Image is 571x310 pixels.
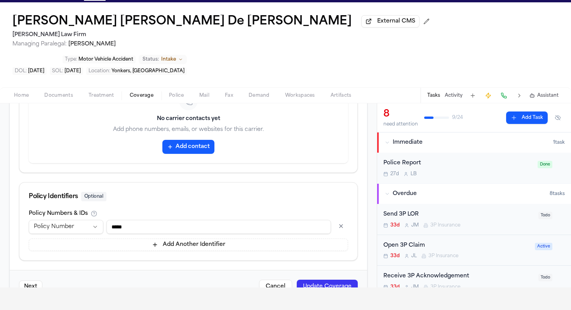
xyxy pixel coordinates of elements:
button: Add Task [467,90,478,101]
button: Add Another Identifier [29,239,348,251]
h1: [PERSON_NAME] [PERSON_NAME] De [PERSON_NAME] [12,15,352,29]
div: Open task: Police Report [377,153,571,183]
span: Overdue [393,190,417,198]
span: 27d [390,171,399,177]
div: Send 3P LOR [383,210,534,219]
button: Edit Location: Yonkers, NY [86,67,187,75]
button: Add Task [506,111,548,124]
button: Next [19,280,42,293]
span: 33d [390,284,400,290]
button: Overdue8tasks [377,184,571,204]
span: Demand [249,92,270,99]
span: Intake [161,56,176,63]
span: 1 task [553,139,565,146]
button: External CMS [361,15,420,28]
span: 3P Insurance [428,253,458,259]
span: External CMS [377,17,415,25]
span: [DATE] [28,69,44,73]
span: Todo [538,274,552,281]
span: Documents [44,92,73,99]
div: Receive 3P Acknowledgement [383,272,534,281]
span: Yonkers, [GEOGRAPHIC_DATA] [111,69,185,73]
div: Open task: Send 3P LOR [377,204,571,235]
div: Open task: Open 3P Claim [377,235,571,266]
span: Coverage [130,92,153,99]
span: Workspaces [285,92,315,99]
button: Edit matter name [12,15,352,29]
span: Todo [538,212,552,219]
button: Create Immediate Task [483,90,494,101]
span: Treatment [89,92,114,99]
span: J L [411,253,417,259]
button: Update Coverage [297,280,358,294]
span: [PERSON_NAME] [68,41,116,47]
span: Immediate [393,139,423,146]
span: Type : [65,57,77,62]
span: 3P Insurance [430,222,460,228]
label: Policy Numbers & IDs [29,211,88,216]
div: 8 [383,108,418,120]
span: 33d [390,222,400,228]
span: Assistant [537,92,559,99]
div: need attention [383,121,418,127]
h3: No carrier contacts yet [38,115,339,123]
button: Make a Call [498,90,509,101]
span: 3P Insurance [430,284,460,290]
button: Immediate1task [377,132,571,153]
span: [DATE] [64,69,81,73]
span: L B [411,171,417,177]
span: Police [169,92,184,99]
span: Optional [81,192,106,201]
button: Tasks [427,92,440,99]
span: Managing Paralegal: [12,41,67,47]
span: 8 task s [550,191,565,197]
span: Location : [89,69,110,73]
span: Mail [199,92,209,99]
div: Open task: Receive 3P Acknowledgement [377,266,571,297]
button: Edit SOL: 2028-08-13 [50,67,83,75]
span: Fax [225,92,233,99]
div: Policy Identifiers [29,192,348,201]
h2: [PERSON_NAME] Law Firm [12,30,433,40]
span: J M [411,222,419,228]
span: Motor Vehicle Accident [78,57,133,62]
span: Artifacts [331,92,352,99]
button: Change status from Intake [139,55,187,64]
span: Home [14,92,29,99]
button: Add contact [162,140,214,154]
span: 33d [390,253,400,259]
button: Cancel [259,280,292,294]
span: DOL : [15,69,27,73]
span: Status: [143,56,159,63]
span: Active [535,243,552,250]
span: SOL : [52,69,63,73]
div: Open 3P Claim [383,241,530,250]
button: Edit Type: Motor Vehicle Accident [63,56,136,63]
button: Activity [445,92,463,99]
div: Police Report [383,159,533,168]
p: Add phone numbers, emails, or websites for this carrier. [38,126,339,134]
button: Edit DOL: 2025-08-13 [12,67,47,75]
span: Done [538,161,552,168]
button: Hide completed tasks (⌘⇧H) [551,111,565,124]
span: J M [411,284,419,290]
button: Assistant [529,92,559,99]
span: 9 / 24 [452,115,463,121]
